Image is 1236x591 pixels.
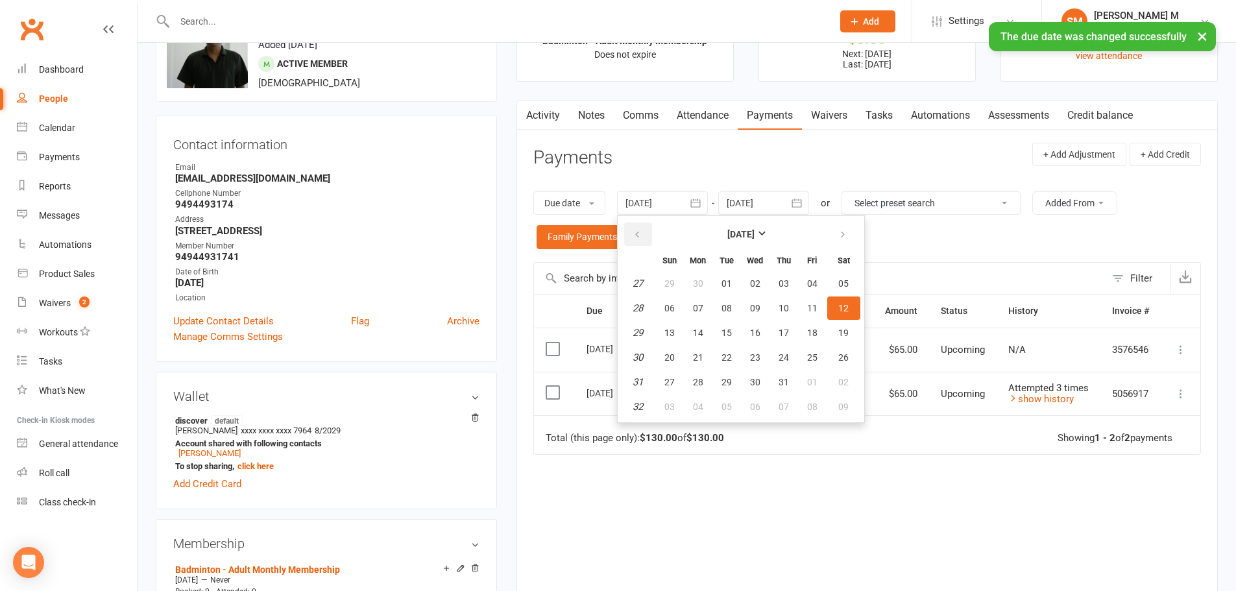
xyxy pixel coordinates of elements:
[587,339,646,359] div: [DATE]
[17,459,137,488] a: Roll call
[721,328,732,338] span: 15
[941,344,985,356] span: Upcoming
[721,278,732,289] span: 01
[827,346,860,369] button: 26
[614,101,668,130] a: Comms
[351,313,369,329] a: Flag
[173,476,241,492] a: Add Credit Card
[856,101,902,130] a: Tasks
[173,329,283,344] a: Manage Comms Settings
[664,377,675,387] span: 27
[175,266,479,278] div: Date of Birth
[210,575,230,585] span: Never
[39,64,84,75] div: Dashboard
[742,395,769,418] button: 06
[640,432,677,444] strong: $130.00
[173,132,479,152] h3: Contact information
[827,272,860,295] button: 05
[838,377,849,387] span: 02
[17,114,137,143] a: Calendar
[533,148,612,168] h3: Payments
[668,101,738,130] a: Attendance
[873,328,928,372] td: $65.00
[664,402,675,412] span: 03
[941,388,985,400] span: Upcoming
[575,295,678,328] th: Due
[17,318,137,347] a: Workouts
[838,303,849,313] span: 12
[979,101,1058,130] a: Assessments
[721,303,732,313] span: 08
[1094,10,1181,21] div: [PERSON_NAME] M
[779,352,789,363] span: 24
[1008,344,1026,356] span: N/A
[742,296,769,320] button: 09
[997,295,1101,328] th: History
[17,172,137,201] a: Reports
[685,296,712,320] button: 07
[1100,372,1161,416] td: 5056917
[838,402,849,412] span: 09
[175,162,479,174] div: Email
[633,401,643,413] em: 32
[838,352,849,363] span: 26
[690,256,706,265] small: Monday
[838,328,849,338] span: 19
[569,101,614,130] a: Notes
[1124,432,1130,444] strong: 2
[587,383,646,403] div: [DATE]
[807,328,818,338] span: 18
[17,429,137,459] a: General attendance kiosk mode
[315,426,341,435] span: 8/2029
[721,377,732,387] span: 29
[799,370,826,394] button: 01
[175,213,479,226] div: Address
[175,575,198,585] span: [DATE]
[770,395,797,418] button: 07
[693,377,703,387] span: 28
[693,352,703,363] span: 21
[685,272,712,295] button: 30
[827,321,860,344] button: 19
[779,377,789,387] span: 31
[989,22,1216,51] div: The due date was changed successfully
[633,278,643,289] em: 27
[656,296,683,320] button: 06
[39,356,62,367] div: Tasks
[750,402,760,412] span: 06
[656,370,683,394] button: 27
[777,256,791,265] small: Thursday
[17,201,137,230] a: Messages
[39,385,86,396] div: What's New
[713,370,740,394] button: 29
[770,346,797,369] button: 24
[16,13,48,45] a: Clubworx
[1032,191,1117,215] button: Added From
[175,439,473,448] strong: Account shared with following contacts
[713,321,740,344] button: 15
[39,269,95,279] div: Product Sales
[17,84,137,114] a: People
[173,389,479,404] h3: Wallet
[750,352,760,363] span: 23
[949,6,984,36] span: Settings
[770,296,797,320] button: 10
[807,303,818,313] span: 11
[807,377,818,387] span: 01
[173,537,479,551] h3: Membership
[770,321,797,344] button: 17
[685,346,712,369] button: 21
[807,402,818,412] span: 08
[656,346,683,369] button: 20
[664,352,675,363] span: 20
[721,402,732,412] span: 05
[17,376,137,405] a: What's New
[720,256,734,265] small: Tuesday
[171,12,823,30] input: Search...
[633,302,643,314] em: 28
[807,278,818,289] span: 04
[750,377,760,387] span: 30
[17,143,137,172] a: Payments
[258,77,360,89] span: [DEMOGRAPHIC_DATA]
[693,402,703,412] span: 04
